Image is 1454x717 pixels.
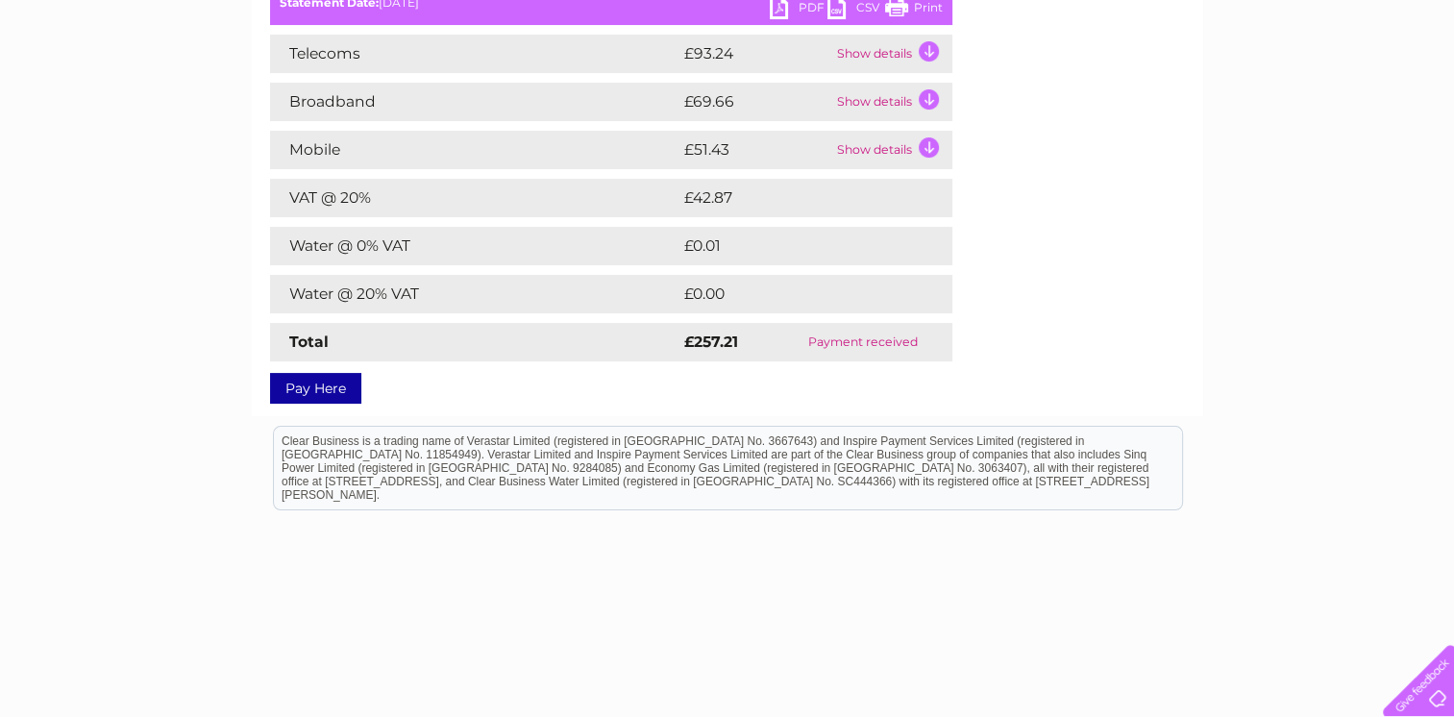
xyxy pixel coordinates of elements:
[1116,82,1152,96] a: Water
[270,275,679,313] td: Water @ 20% VAT
[289,333,329,351] strong: Total
[1391,82,1436,96] a: Log out
[270,373,361,404] a: Pay Here
[679,131,832,169] td: £51.43
[274,11,1182,93] div: Clear Business is a trading name of Verastar Limited (registered in [GEOGRAPHIC_DATA] No. 3667643...
[270,131,679,169] td: Mobile
[679,275,908,313] td: £0.00
[1164,82,1206,96] a: Energy
[1092,10,1224,34] a: 0333 014 3131
[270,227,679,265] td: Water @ 0% VAT
[679,35,832,73] td: £93.24
[1287,82,1315,96] a: Blog
[679,83,832,121] td: £69.66
[51,50,149,109] img: logo.png
[832,83,952,121] td: Show details
[1326,82,1373,96] a: Contact
[679,179,913,217] td: £42.87
[832,131,952,169] td: Show details
[270,179,679,217] td: VAT @ 20%
[684,333,738,351] strong: £257.21
[270,35,679,73] td: Telecoms
[679,227,905,265] td: £0.01
[270,83,679,121] td: Broadband
[1218,82,1275,96] a: Telecoms
[832,35,952,73] td: Show details
[774,323,951,361] td: Payment received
